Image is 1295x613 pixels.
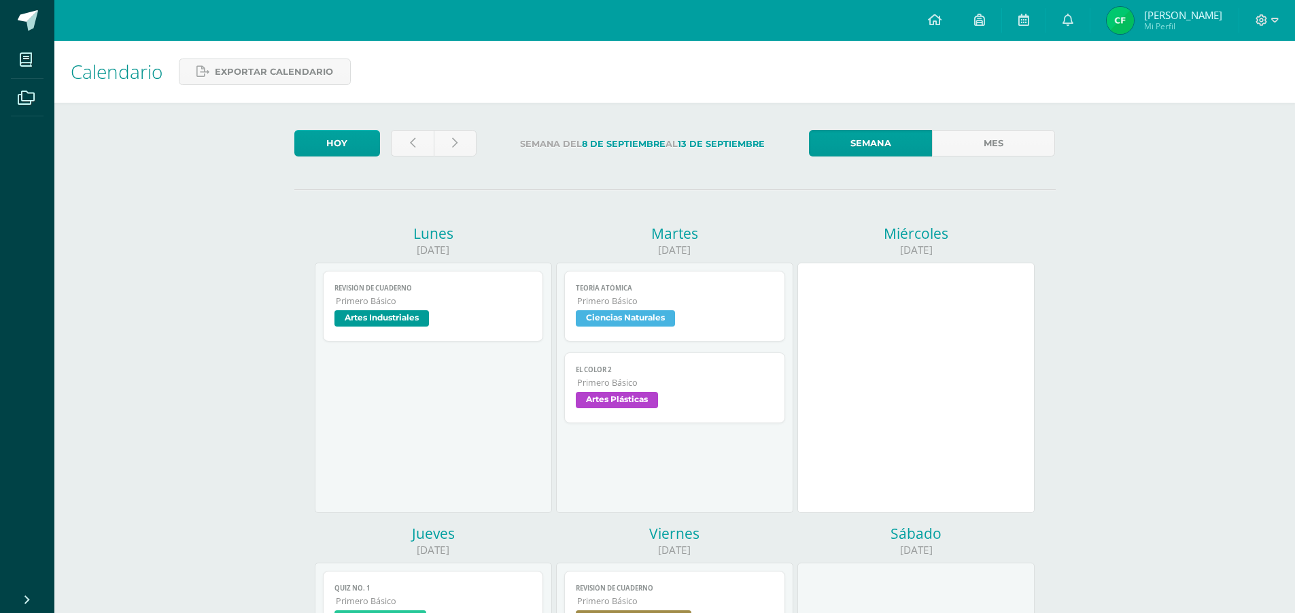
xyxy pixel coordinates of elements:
div: Lunes [315,224,552,243]
div: Martes [556,224,793,243]
span: Mi Perfil [1144,20,1222,32]
div: [DATE] [797,543,1035,557]
div: Miércoles [797,224,1035,243]
span: Quiz No. 1 [334,584,532,593]
span: [PERSON_NAME] [1144,8,1222,22]
a: Exportar calendario [179,59,351,85]
a: Teoría AtómicaPrimero BásicoCiencias Naturales [564,271,785,342]
span: Calendario [71,59,162,84]
label: Semana del al [487,130,798,158]
span: Primero Básico [336,295,532,307]
div: Viernes [556,524,793,543]
div: [DATE] [556,243,793,257]
span: Teoría Atómica [576,284,774,293]
span: Ciencias Naturales [576,310,675,327]
a: El color 2Primero BásicoArtes Plásticas [564,352,785,423]
a: Mes [932,130,1055,156]
span: Primero Básico [336,595,532,607]
span: Primero Básico [577,295,774,307]
span: El color 2 [576,365,774,374]
div: [DATE] [315,543,552,557]
a: Semana [809,130,932,156]
div: [DATE] [797,243,1035,257]
img: 1d300a0c662903d7b06cb436891cf781.png [1107,7,1134,34]
span: Artes Industriales [334,310,429,327]
span: Revisión de cuaderno [576,584,774,593]
strong: 13 de Septiembre [678,139,765,149]
a: Revisión de cuadernoPrimero BásicoArtes Industriales [323,271,544,342]
strong: 8 de Septiembre [582,139,666,149]
a: Hoy [294,130,380,156]
span: Exportar calendario [215,59,333,84]
div: [DATE] [556,543,793,557]
div: Jueves [315,524,552,543]
span: Primero Básico [577,377,774,388]
span: Primero Básico [577,595,774,607]
div: [DATE] [315,243,552,257]
div: Sábado [797,524,1035,543]
span: Artes Plásticas [576,392,658,408]
span: Revisión de cuaderno [334,284,532,293]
